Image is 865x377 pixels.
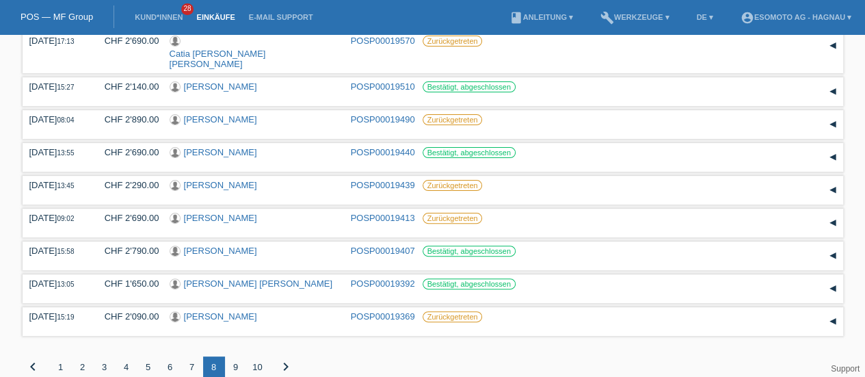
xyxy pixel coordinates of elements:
[94,246,159,256] div: CHF 2'790.00
[29,114,84,125] div: [DATE]
[184,180,257,190] a: [PERSON_NAME]
[94,311,159,322] div: CHF 2'090.00
[831,364,860,374] a: Support
[57,182,74,190] span: 13:45
[423,246,516,257] label: Bestätigt, abgeschlossen
[94,213,159,223] div: CHF 2'690.00
[29,213,84,223] div: [DATE]
[823,36,843,56] div: auf-/zuklappen
[351,246,415,256] a: POSP00019407
[21,12,93,22] a: POS — MF Group
[57,116,74,124] span: 08:04
[351,114,415,125] a: POSP00019490
[278,359,294,375] i: chevron_right
[823,180,843,200] div: auf-/zuklappen
[94,114,159,125] div: CHF 2'890.00
[351,278,415,289] a: POSP00019392
[29,311,84,322] div: [DATE]
[94,147,159,157] div: CHF 2'690.00
[741,11,754,25] i: account_circle
[509,11,523,25] i: book
[57,149,74,157] span: 13:55
[823,147,843,168] div: auf-/zuklappen
[351,311,415,322] a: POSP00019369
[57,215,74,222] span: 09:02
[600,11,614,25] i: build
[423,180,483,191] label: Zurückgetreten
[423,213,483,224] label: Zurückgetreten
[242,13,320,21] a: E-Mail Support
[823,81,843,102] div: auf-/zuklappen
[94,278,159,289] div: CHF 1'650.00
[29,147,84,157] div: [DATE]
[503,13,580,21] a: bookAnleitung ▾
[351,81,415,92] a: POSP00019510
[423,36,483,47] label: Zurückgetreten
[351,213,415,223] a: POSP00019413
[25,359,41,375] i: chevron_left
[423,147,516,158] label: Bestätigt, abgeschlossen
[29,278,84,289] div: [DATE]
[823,311,843,332] div: auf-/zuklappen
[181,3,194,15] span: 28
[351,147,415,157] a: POSP00019440
[94,180,159,190] div: CHF 2'290.00
[29,180,84,190] div: [DATE]
[57,83,74,91] span: 15:27
[423,278,516,289] label: Bestätigt, abgeschlossen
[184,246,257,256] a: [PERSON_NAME]
[184,147,257,157] a: [PERSON_NAME]
[57,248,74,255] span: 15:58
[734,13,858,21] a: account_circleEsomoto AG - Hagnau ▾
[29,81,84,92] div: [DATE]
[57,281,74,288] span: 13:05
[351,36,415,46] a: POSP00019570
[823,213,843,233] div: auf-/zuklappen
[184,311,257,322] a: [PERSON_NAME]
[423,81,516,92] label: Bestätigt, abgeschlossen
[57,38,74,45] span: 17:13
[29,246,84,256] div: [DATE]
[689,13,719,21] a: DE ▾
[94,36,159,46] div: CHF 2'690.00
[184,213,257,223] a: [PERSON_NAME]
[170,49,266,69] a: Catia [PERSON_NAME] [PERSON_NAME]
[823,114,843,135] div: auf-/zuklappen
[351,180,415,190] a: POSP00019439
[189,13,241,21] a: Einkäufe
[57,313,74,321] span: 15:19
[423,311,483,322] label: Zurückgetreten
[184,81,257,92] a: [PERSON_NAME]
[594,13,676,21] a: buildWerkzeuge ▾
[29,36,84,46] div: [DATE]
[184,114,257,125] a: [PERSON_NAME]
[423,114,483,125] label: Zurückgetreten
[94,81,159,92] div: CHF 2'140.00
[128,13,189,21] a: Kund*innen
[823,246,843,266] div: auf-/zuklappen
[823,278,843,299] div: auf-/zuklappen
[184,278,332,289] a: [PERSON_NAME] [PERSON_NAME]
